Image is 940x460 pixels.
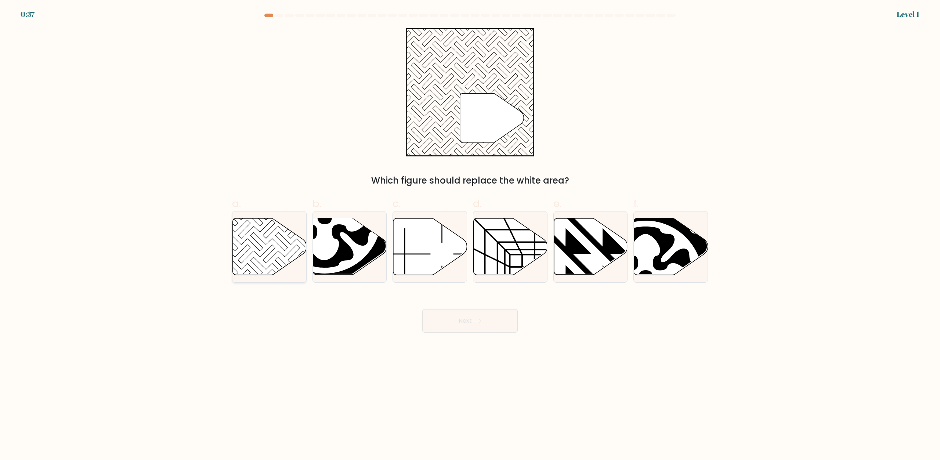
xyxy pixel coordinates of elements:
span: d. [473,196,482,211]
div: 0:37 [21,9,35,20]
div: Which figure should replace the white area? [236,174,704,187]
g: " [460,94,524,142]
span: f. [633,196,639,211]
span: b. [312,196,321,211]
span: e. [553,196,561,211]
div: Level 1 [897,9,919,20]
button: Next [422,309,518,333]
span: c. [393,196,401,211]
span: a. [232,196,241,211]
